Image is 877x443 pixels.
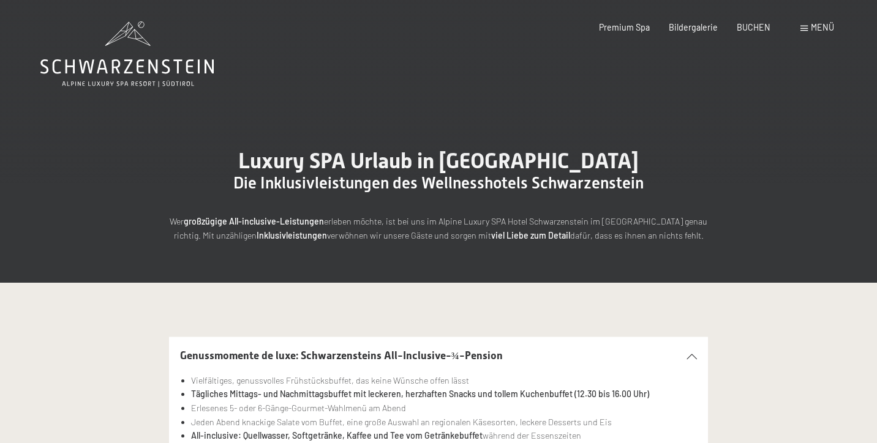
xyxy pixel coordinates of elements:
strong: All-inclusive: Quellwasser, Softgetränke, Kaffee und Tee vom Getränkebuffet [191,430,483,441]
a: BUCHEN [737,22,770,32]
strong: Tägliches Mittags- und Nachmittagsbuffet mit leckeren, herzhaften Snacks und tollem Kuchenbuffet ... [191,389,649,399]
span: Die Inklusivleistungen des Wellnesshotels Schwarzenstein [233,174,644,192]
span: Luxury SPA Urlaub in [GEOGRAPHIC_DATA] [238,148,639,173]
li: Jeden Abend knackige Salate vom Buffet, eine große Auswahl an regionalen Käsesorten, leckere Dess... [191,415,698,430]
a: Premium Spa [599,22,650,32]
strong: Inklusivleistungen [257,230,327,240]
p: Wer erleben möchte, ist bei uns im Alpine Luxury SPA Hotel Schwarzenstein im [GEOGRAPHIC_DATA] ge... [169,215,708,242]
li: während der Essenszeiten [191,429,698,443]
li: Vielfältiges, genussvolles Frühstücksbuffet, das keine Wünsche offen lässt [191,374,698,388]
span: Genussmomente de luxe: Schwarzensteins All-Inclusive-¾-Pension [180,349,503,362]
span: Menü [811,22,834,32]
strong: viel Liebe zum Detail [491,230,570,240]
strong: großzügige All-inclusive-Leistungen [184,216,324,226]
li: Erlesenes 5- oder 6-Gänge-Gourmet-Wahlmenü am Abend [191,401,698,415]
a: Bildergalerie [669,22,718,32]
